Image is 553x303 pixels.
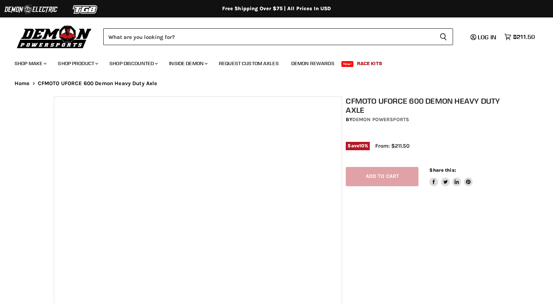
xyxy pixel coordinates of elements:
span: Share this: [429,167,456,173]
span: 10 [359,143,364,148]
ul: Main menu [9,53,533,71]
span: Save % [346,142,370,150]
a: Race Kits [352,56,388,71]
button: Search [434,28,453,45]
a: Inside Demon [164,56,212,71]
a: Demon Rewards [286,56,340,71]
span: $211.50 [513,33,535,40]
a: Shop Product [52,56,103,71]
a: Shop Make [9,56,51,71]
span: From: $211.50 [375,143,409,149]
a: Home [15,80,30,87]
a: Request Custom Axles [213,56,284,71]
img: Demon Electric Logo 2 [4,3,58,16]
input: Search [103,28,434,45]
span: Log in [478,33,496,41]
a: $211.50 [501,32,538,42]
form: Product [103,28,453,45]
img: TGB Logo 2 [58,3,113,16]
a: Demon Powersports [352,116,409,123]
a: Shop Discounted [104,56,162,71]
h1: CFMOTO UFORCE 600 Demon Heavy Duty Axle [346,96,503,115]
span: CFMOTO UFORCE 600 Demon Heavy Duty Axle [38,80,157,87]
a: Log in [467,34,501,40]
span: New! [341,61,354,67]
img: Demon Powersports [15,24,94,49]
div: by [346,116,503,124]
aside: Share this: [429,167,473,186]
